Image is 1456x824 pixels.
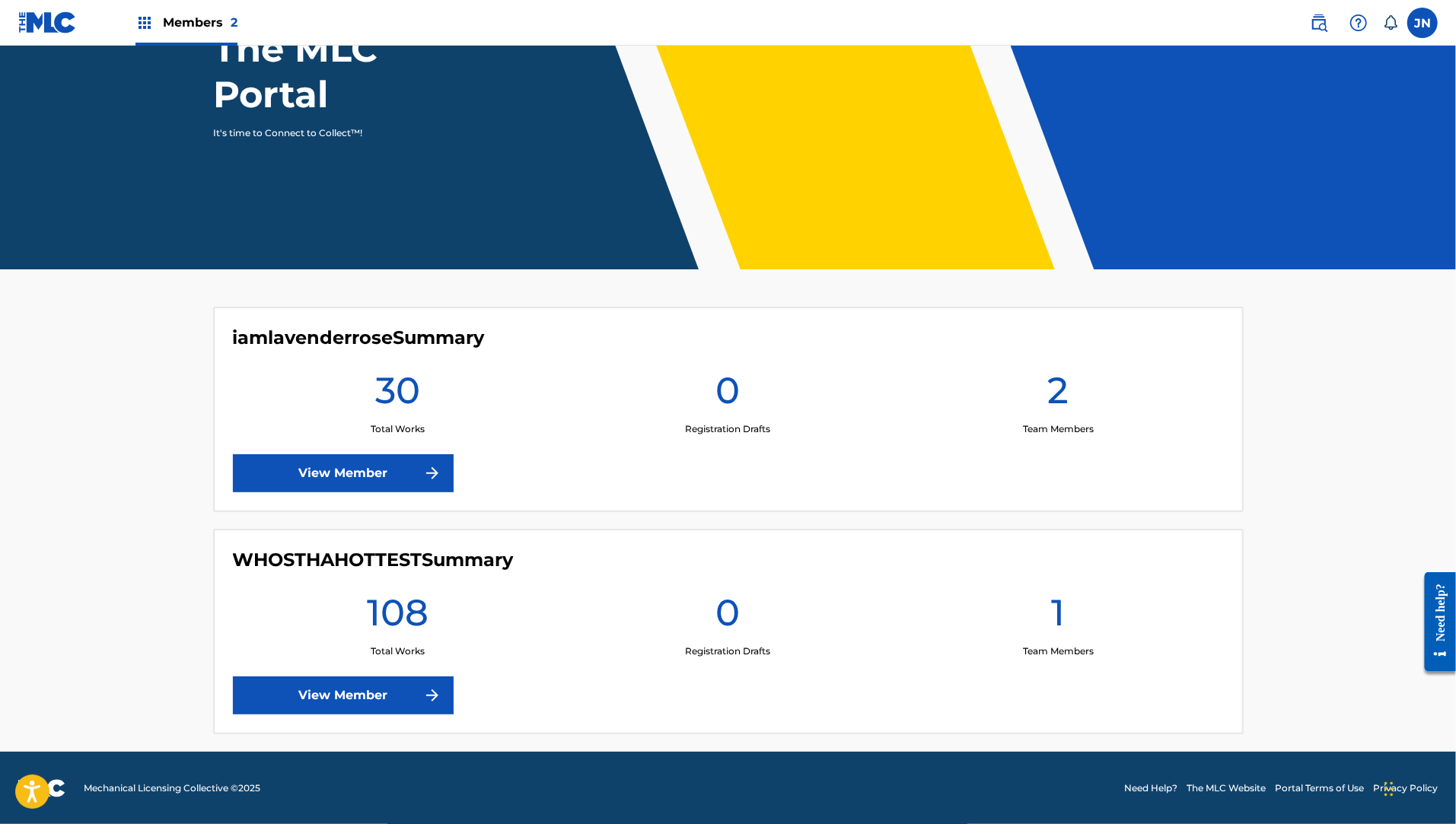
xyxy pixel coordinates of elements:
[233,454,454,492] a: View Member
[214,126,478,140] p: It's time to Connect to Collect™!
[1023,644,1094,658] p: Team Members
[371,644,425,658] p: Total Works
[367,590,429,644] h1: 108
[231,15,237,30] span: 2
[1051,590,1065,644] h1: 1
[1413,561,1456,683] iframe: Resource Center
[423,686,441,705] img: f7272a7cc735f4ea7f67.svg
[1373,781,1438,795] a: Privacy Policy
[685,422,770,436] p: Registration Drafts
[163,14,237,31] span: Members
[233,326,485,349] h4: iamlavenderrose
[18,779,65,797] img: logo
[371,422,425,436] p: Total Works
[1383,15,1398,30] div: Notifications
[715,367,740,422] h1: 0
[1124,781,1177,795] a: Need Help?
[1275,781,1364,795] a: Portal Terms of Use
[1310,14,1328,32] img: search
[715,590,740,644] h1: 0
[233,676,454,714] a: View Member
[1187,781,1266,795] a: The MLC Website
[1304,8,1334,38] a: Public Search
[1023,422,1094,436] p: Team Members
[1343,8,1374,38] div: Help
[233,549,514,571] h4: WHOSTHAHOTTEST
[1380,751,1456,824] iframe: Chat Widget
[18,11,77,33] img: MLC Logo
[1349,14,1368,32] img: help
[84,781,260,795] span: Mechanical Licensing Collective © 2025
[135,14,154,32] img: Top Rightsholders
[423,464,441,482] img: f7272a7cc735f4ea7f67.svg
[1047,367,1069,422] h1: 2
[1384,766,1394,812] div: Drag
[685,644,770,658] p: Registration Drafts
[1407,8,1438,38] div: User Menu
[375,367,420,422] h1: 30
